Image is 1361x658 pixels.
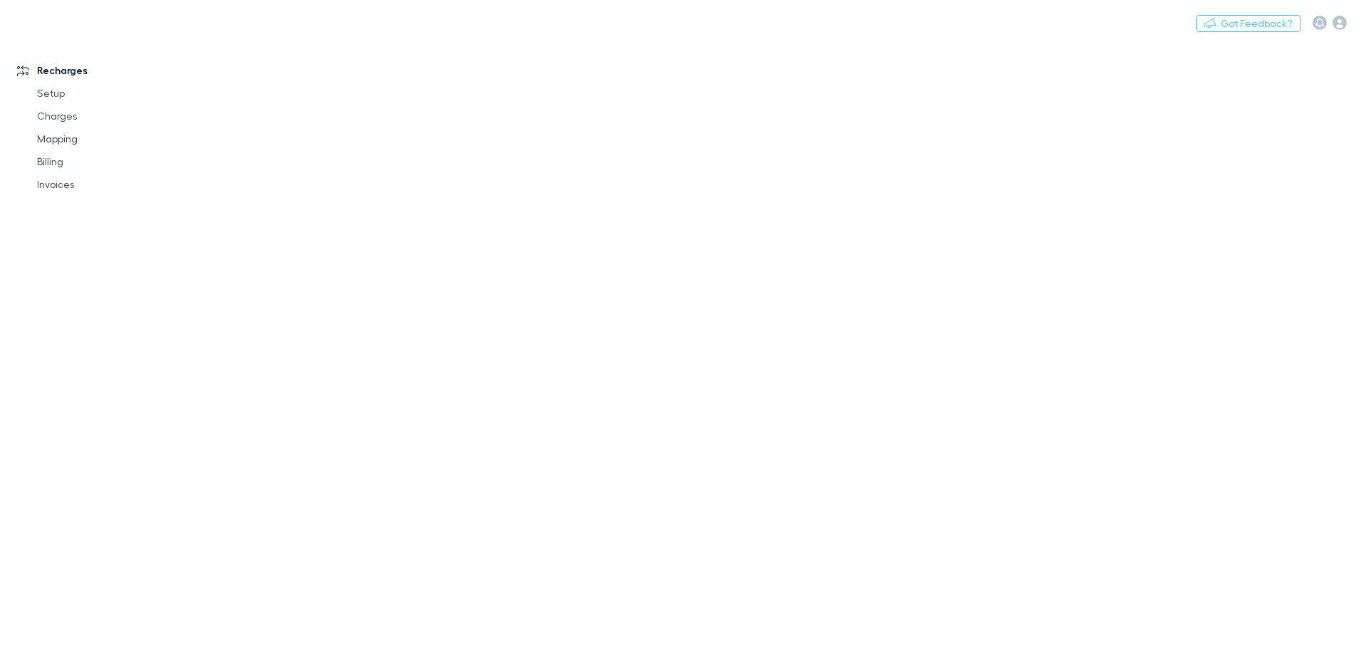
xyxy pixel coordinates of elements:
[23,127,192,150] a: Mapping
[23,105,192,127] a: Charges
[3,59,192,82] a: Recharges
[23,150,192,173] a: Billing
[23,82,192,105] a: Setup
[23,173,192,196] a: Invoices
[1196,15,1301,32] button: Got Feedback?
